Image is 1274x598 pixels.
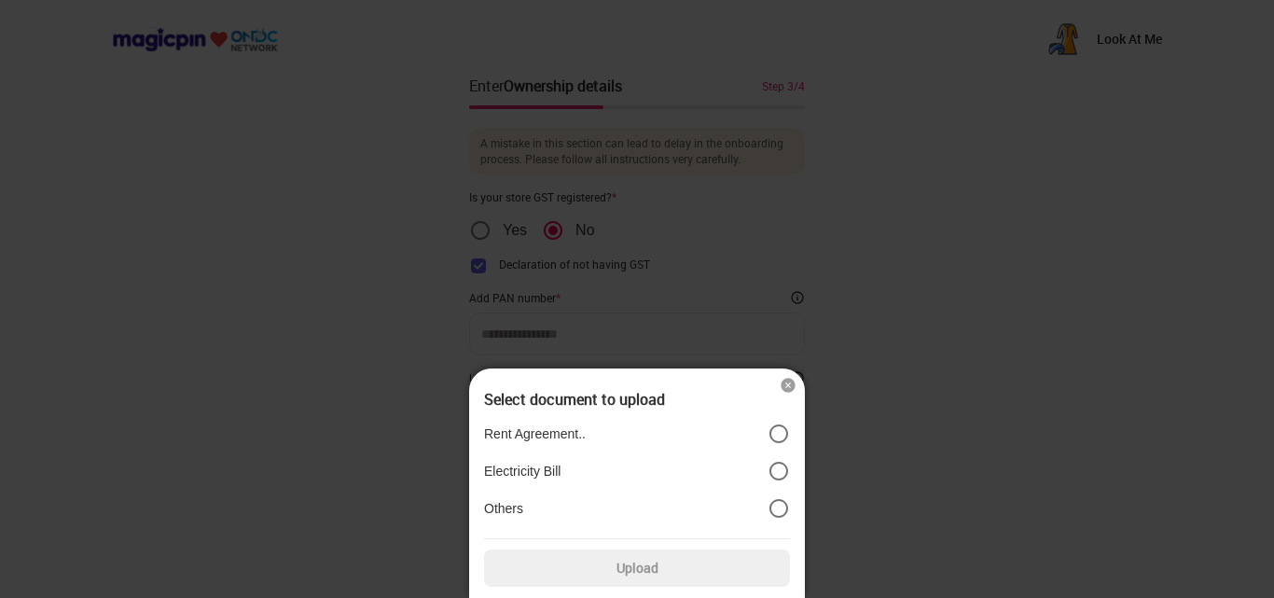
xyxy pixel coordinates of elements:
[484,425,586,442] p: Rent Agreement..
[484,391,790,408] div: Select document to upload
[779,376,797,395] img: cross_icon.7ade555c.svg
[484,463,561,480] p: Electricity Bill
[484,415,790,527] div: position
[484,500,523,517] p: Others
